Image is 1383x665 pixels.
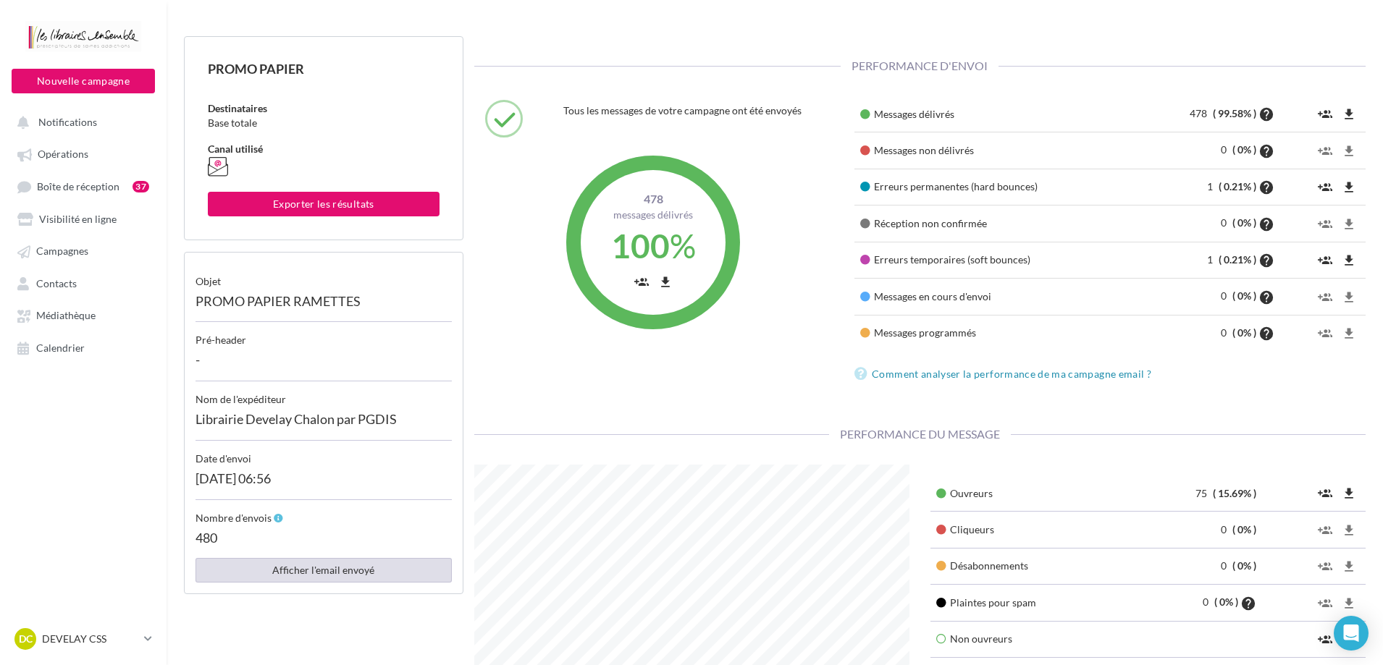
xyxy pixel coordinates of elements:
[1232,143,1256,156] span: ( 0% )
[1338,175,1360,199] button: file_download
[1219,180,1256,192] span: ( 0.21% )
[854,242,1136,278] td: Erreurs temporaires (soft bounces)
[208,192,440,216] button: Exporter les résultats
[9,302,158,328] a: Médiathèque
[1314,627,1336,651] button: group_add
[1219,253,1256,266] span: ( 0.21% )
[1342,144,1356,158] i: file_download
[36,342,85,354] span: Calendrier
[38,148,88,161] span: Opérations
[9,237,158,263] a: Campagnes
[1342,559,1356,574] i: file_download
[1318,290,1332,305] i: group_add
[12,625,155,653] a: DC DEVELAY CSS
[854,169,1136,205] td: Erreurs permanentes (hard bounces)
[655,269,676,293] button: file_download
[1342,107,1356,122] i: file_download
[1338,321,1360,345] button: file_download
[39,213,117,225] span: Visibilité en ligne
[36,245,88,258] span: Campagnes
[1314,321,1336,345] button: group_add
[1213,487,1256,499] span: ( 15.69% )
[1258,217,1274,232] i: help
[1258,180,1274,195] i: help
[1338,284,1360,308] button: file_download
[1314,102,1336,126] button: group_add
[36,310,96,322] span: Médiathèque
[208,102,267,114] span: Destinataires
[1195,487,1211,499] span: 75
[1318,596,1332,611] i: group_add
[829,427,1011,441] span: Performance du message
[611,226,670,266] span: 100
[631,269,652,293] button: group_add
[196,322,452,347] div: Pré-header
[1314,175,1336,199] button: group_add
[196,441,452,466] div: Date d'envoi
[930,621,1262,657] td: Non ouvreurs
[1314,517,1336,541] button: group_add
[196,381,452,407] div: Nom de l'expéditeur
[1258,326,1274,341] i: help
[1232,326,1256,339] span: ( 0% )
[1338,248,1360,272] button: file_download
[36,277,77,289] span: Contacts
[1314,248,1336,272] button: group_add
[1314,554,1336,578] button: group_add
[1338,138,1360,162] button: file_download
[196,466,452,500] div: [DATE] 06:56
[930,585,1132,621] td: Plaintes pour spam
[1338,102,1360,126] button: file_download
[854,315,1136,351] td: Messages programmés
[19,632,33,646] span: DC
[1232,289,1256,302] span: ( 0% )
[1221,289,1230,302] span: 0
[1334,616,1369,651] div: Open Intercom Messenger
[1318,523,1332,538] i: group_add
[1318,217,1332,232] i: group_add
[1318,486,1332,501] i: group_add
[1318,632,1332,647] i: group_add
[1221,559,1230,572] span: 0
[563,100,833,122] div: Tous les messages de votre campagne ont été envoyés
[1318,107,1332,122] i: group_add
[9,270,158,296] a: Contacts
[1207,180,1216,192] span: 1
[1213,107,1256,119] span: ( 99.58% )
[208,116,440,130] div: Base totale
[1342,596,1356,611] i: file_download
[196,289,452,323] div: PROMO PAPIER RAMETTES
[1342,180,1356,195] i: file_download
[592,222,715,270] div: %
[1221,143,1230,156] span: 0
[1232,559,1256,572] span: ( 0% )
[37,180,119,192] span: Boîte de réception
[930,475,1132,512] td: Ouvreurs
[854,365,1157,383] a: Comment analyser la performance de ma campagne email ?
[592,191,715,208] span: 478
[1342,253,1356,268] i: file_download
[1221,326,1230,339] span: 0
[854,96,1136,132] td: Messages délivrés
[841,59,999,72] span: Performance d'envoi
[1318,180,1332,195] i: group_add
[1318,144,1332,158] i: group_add
[1318,559,1332,574] i: group_add
[634,275,649,289] i: group_add
[1342,523,1356,538] i: file_download
[613,208,693,221] span: Messages délivrés
[1190,107,1211,119] span: 478
[1203,596,1212,608] span: 0
[9,140,158,166] a: Opérations
[854,132,1136,169] td: Messages non délivrés
[9,334,158,360] a: Calendrier
[9,109,152,135] button: Notifications
[196,558,452,583] button: Afficher l'email envoyé
[1314,590,1336,614] button: group_add
[9,173,158,200] a: Boîte de réception37
[1314,211,1336,235] button: group_add
[1258,290,1274,305] i: help
[38,116,97,128] span: Notifications
[854,206,1136,242] td: Réception non confirmée
[1342,326,1356,341] i: file_download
